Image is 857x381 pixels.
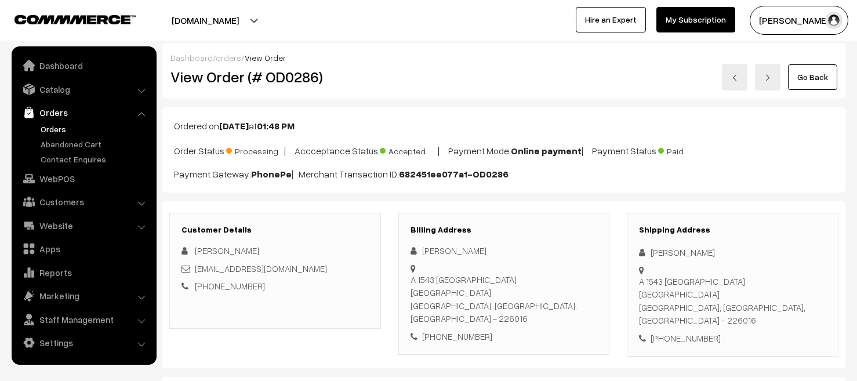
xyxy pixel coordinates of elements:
[174,142,834,158] p: Order Status: | Accceptance Status: | Payment Mode: | Payment Status:
[576,7,646,32] a: Hire an Expert
[411,244,598,257] div: [PERSON_NAME]
[639,332,826,345] div: [PHONE_NUMBER]
[131,6,279,35] button: [DOMAIN_NAME]
[245,53,286,63] span: View Order
[181,225,369,235] h3: Customer Details
[195,281,265,291] a: [PHONE_NUMBER]
[170,68,381,86] h2: View Order (# OD0286)
[14,15,136,24] img: COMMMERCE
[639,246,826,259] div: [PERSON_NAME]
[38,123,152,135] a: Orders
[14,102,152,123] a: Orders
[219,120,249,132] b: [DATE]
[639,275,826,327] div: A 1543 [GEOGRAPHIC_DATA] [GEOGRAPHIC_DATA] [GEOGRAPHIC_DATA], [GEOGRAPHIC_DATA], [GEOGRAPHIC_DATA...
[174,167,834,181] p: Payment Gateway: | Merchant Transaction ID:
[14,309,152,330] a: Staff Management
[658,142,716,157] span: Paid
[14,55,152,76] a: Dashboard
[174,119,834,133] p: Ordered on at
[411,273,598,325] div: A 1543 [GEOGRAPHIC_DATA] [GEOGRAPHIC_DATA] [GEOGRAPHIC_DATA], [GEOGRAPHIC_DATA], [GEOGRAPHIC_DATA...
[257,120,295,132] b: 01:48 PM
[14,285,152,306] a: Marketing
[825,12,843,29] img: user
[380,142,438,157] span: Accepted
[195,263,327,274] a: [EMAIL_ADDRESS][DOMAIN_NAME]
[38,138,152,150] a: Abandoned Cart
[14,79,152,100] a: Catalog
[170,53,213,63] a: Dashboard
[195,245,259,256] span: [PERSON_NAME]
[788,64,837,90] a: Go Back
[216,53,241,63] a: orders
[14,238,152,259] a: Apps
[411,225,598,235] h3: Billing Address
[14,168,152,189] a: WebPOS
[731,74,738,81] img: left-arrow.png
[170,52,837,64] div: / /
[750,6,848,35] button: [PERSON_NAME]
[14,262,152,283] a: Reports
[639,225,826,235] h3: Shipping Address
[656,7,735,32] a: My Subscription
[411,330,598,343] div: [PHONE_NUMBER]
[399,168,509,180] b: 682451ee077a1-OD0286
[764,74,771,81] img: right-arrow.png
[226,142,284,157] span: Processing
[14,191,152,212] a: Customers
[14,12,116,26] a: COMMMERCE
[14,332,152,353] a: Settings
[14,215,152,236] a: Website
[251,168,292,180] b: PhonePe
[38,153,152,165] a: Contact Enquires
[511,145,582,157] b: Online payment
